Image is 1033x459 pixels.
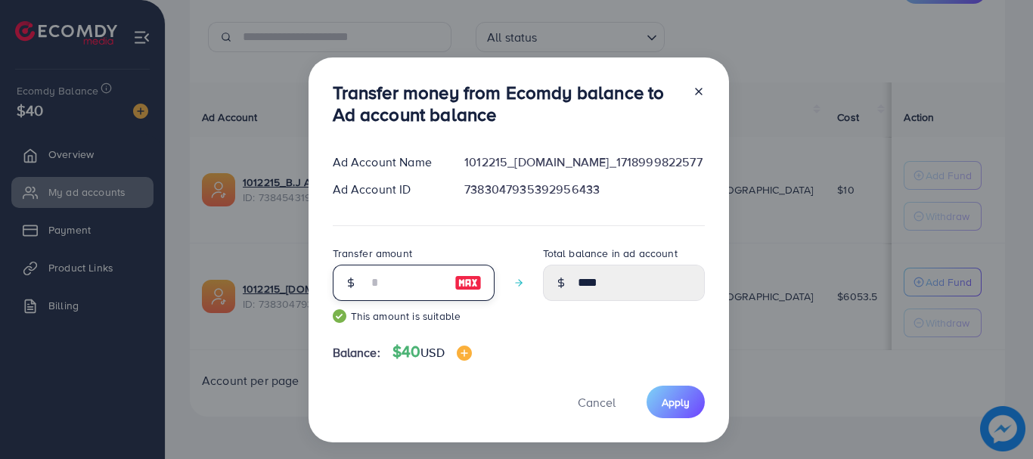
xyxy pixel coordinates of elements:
[321,154,453,171] div: Ad Account Name
[647,386,705,418] button: Apply
[457,346,472,361] img: image
[559,386,634,418] button: Cancel
[321,181,453,198] div: Ad Account ID
[454,274,482,292] img: image
[452,154,716,171] div: 1012215_[DOMAIN_NAME]_1718999822577
[543,246,678,261] label: Total balance in ad account
[392,343,472,361] h4: $40
[333,309,495,324] small: This amount is suitable
[420,344,444,361] span: USD
[333,246,412,261] label: Transfer amount
[333,344,380,361] span: Balance:
[333,309,346,323] img: guide
[662,395,690,410] span: Apply
[333,82,681,126] h3: Transfer money from Ecomdy balance to Ad account balance
[452,181,716,198] div: 7383047935392956433
[578,394,616,411] span: Cancel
